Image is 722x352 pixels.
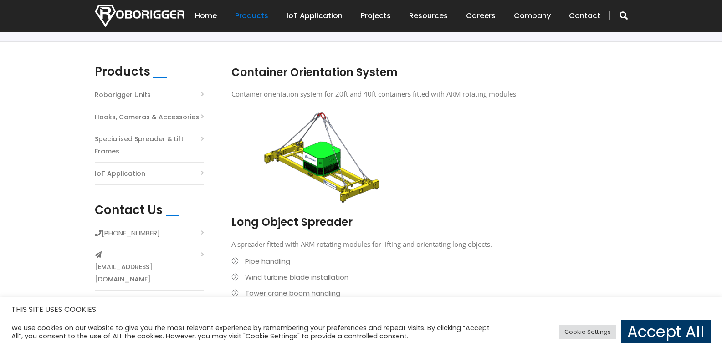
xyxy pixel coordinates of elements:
h2: Products [95,65,150,79]
a: Careers [466,2,496,30]
div: We use cookies on our website to give you the most relevant experience by remembering your prefer... [11,324,501,340]
a: Hooks, Cameras & Accessories [95,111,199,123]
p: A spreader fitted with ARM rotating modules for lifting and orientating long objects. [231,238,614,250]
li: [PHONE_NUMBER] [95,227,204,244]
img: Nortech [95,5,184,27]
a: Specialised Spreader & Lift Frames [95,133,204,158]
h2: Long Object Spreader [231,214,614,230]
h2: Container Orientation System [231,65,614,80]
p: Container orientation system for 20ft and 40ft containers fitted with ARM rotating modules. [231,88,614,100]
a: Accept All [621,320,711,343]
a: Why use Roborigger [125,23,188,32]
h5: THIS SITE USES COOKIES [11,304,711,316]
a: Home [195,2,217,30]
li: Wind turbine blade installation [231,271,614,283]
a: Projects [361,2,391,30]
li: Pipe handling [231,255,614,267]
h2: Contact Us [95,203,163,217]
a: Products [235,2,268,30]
a: [EMAIL_ADDRESS][DOMAIN_NAME] [95,261,204,286]
a: IoT Application [287,2,343,30]
a: Home [95,23,114,32]
a: Roborigger Units [95,89,151,101]
a: IoT Application [95,168,145,180]
a: Cookie Settings [559,325,616,339]
a: Contact [569,2,600,30]
li: Tower crane boom handling [231,287,614,299]
a: Company [514,2,551,30]
a: Resources [409,2,448,30]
